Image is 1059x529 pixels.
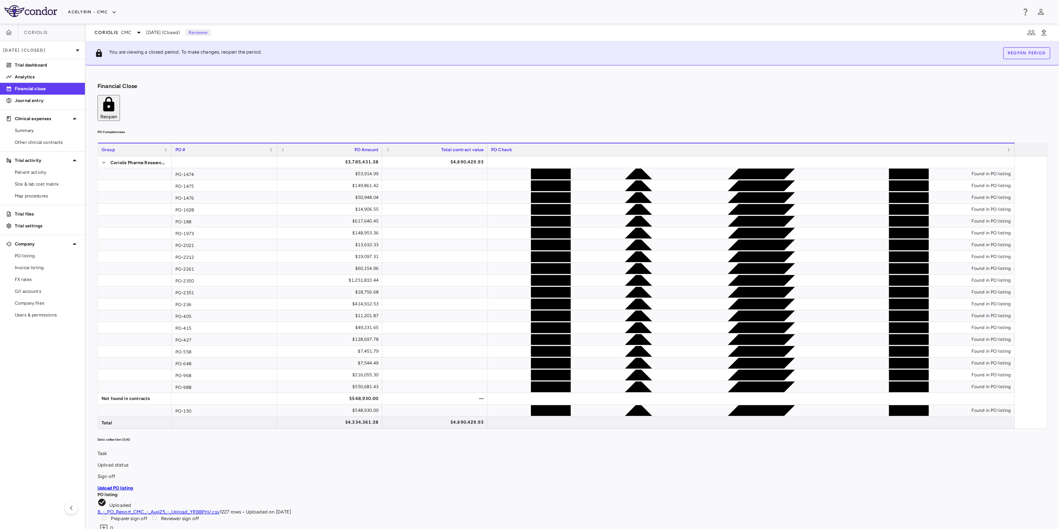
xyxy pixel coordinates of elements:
div: Found in PO listing [971,345,1011,357]
div: Found in PO listing [971,191,1011,203]
p: PO listing [97,491,1047,498]
div: $7,451.79 [284,345,378,357]
span: Map procedures [15,193,79,199]
div: $3,785,431.38 [284,156,378,168]
div: — [389,393,484,404]
p: Analytics [15,74,79,80]
span: PO Check [491,147,512,152]
input: Preparer sign off [97,516,111,520]
div: PO-988 [172,381,277,393]
p: Upload status [97,462,1047,468]
img: logo-full-SnFGN8VE.png [4,5,57,17]
div: PO-1628 [172,204,277,215]
div: Found in PO listing [971,322,1011,333]
p: Clinical expenses [15,115,70,122]
span: FX rates [15,276,79,283]
a: Upload PO listing [97,485,133,491]
div: PO-236 [172,298,277,310]
div: Found in PO listing [971,404,1011,416]
div: $11,201.87 [284,310,378,322]
div: Found in PO listing [971,333,1011,345]
p: Reviewer [186,29,211,36]
div: $128,697.78 [284,333,378,345]
div: Found in PO listing [971,286,1011,298]
div: $19,097.31 [284,251,378,262]
div: Found in PO listing [971,310,1011,322]
div: PO-405 [172,310,277,322]
div: Found in PO listing [971,239,1011,251]
div: $617,640.45 [284,215,378,227]
div: $49,231.65 [284,322,378,333]
div: $60,154.96 [284,262,378,274]
p: Trial settings [15,223,79,229]
span: Reviewer sign off [161,516,199,521]
p: Journal entry [15,97,79,104]
div: PO-648 [172,357,277,369]
div: PO-1474 [172,168,277,180]
span: Total [102,417,112,429]
div: Found in PO listing [971,251,1011,262]
span: PO listing [15,252,79,259]
span: Site & lab cost matrix [15,181,79,187]
span: Company files [15,300,79,306]
h3: Financial Close [97,83,1047,89]
div: $548,930.00 [284,393,378,404]
div: $1,251,810.44 [284,274,378,286]
span: Coriolis [95,30,118,35]
div: $4,690,429.93 [389,416,484,428]
span: Preparer sign off [111,516,148,521]
div: PO-2350 [172,275,277,286]
div: Found in PO listing [971,168,1011,180]
span: G/l accounts [15,288,79,295]
div: Found in PO listing [971,298,1011,310]
button: Reopen [97,95,120,121]
div: Found in PO listing [971,369,1011,381]
div: Found in PO listing [971,215,1011,227]
span: PO Amount [354,147,378,152]
span: Coriolis [24,30,48,35]
div: PO-2212 [172,251,277,262]
div: PO-2351 [172,286,277,298]
p: You are viewing a closed period. To make changes, reopen the period. [109,49,262,58]
div: $4,334,361.38 [284,416,378,428]
p: Trial dashboard [15,62,79,68]
button: Reopen period [1003,47,1050,59]
input: Reviewer sign off [148,516,161,520]
button: Acelyrin - CMC [68,6,117,18]
div: $14,906.55 [284,203,378,215]
div: PO-1476 [172,192,277,203]
div: PO-2261 [172,263,277,274]
span: [DATE] (Closed) [146,29,179,36]
div: PO-188 [172,216,277,227]
p: Sign off [97,473,1047,480]
span: Other clinical contracts [15,139,79,146]
p: Company [15,241,70,247]
div: $53,914.99 [284,168,378,180]
span: Uploaded [106,502,134,508]
div: PO-427 [172,334,277,345]
div: Found in PO listing [971,203,1011,215]
span: CMC [121,29,131,36]
div: $18,756.68 [284,286,378,298]
h6: Data collection (0/6) [97,436,1047,443]
div: $7,544.49 [284,357,378,369]
div: $50,948.04 [284,191,378,203]
div: $148,953.36 [284,227,378,239]
h6: PO Completeness [97,129,1047,135]
div: PO-150 [172,405,277,416]
p: Trial files [15,211,79,217]
div: PO-2021 [172,239,277,251]
span: Summary [15,127,79,134]
div: Found in PO listing [971,227,1011,239]
div: $216,055.30 [284,369,378,381]
span: Group [102,147,115,152]
div: $149,861.42 [284,180,378,191]
div: Found in PO listing [971,357,1011,369]
div: Found in PO listing [971,262,1011,274]
div: Not found in contracts [102,393,150,404]
div: Found in PO listing [971,274,1011,286]
div: $13,610.33 [284,239,378,251]
div: $548,930.00 [284,404,378,416]
div: PO-1973 [172,227,277,239]
span: Patient activity [15,169,79,176]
